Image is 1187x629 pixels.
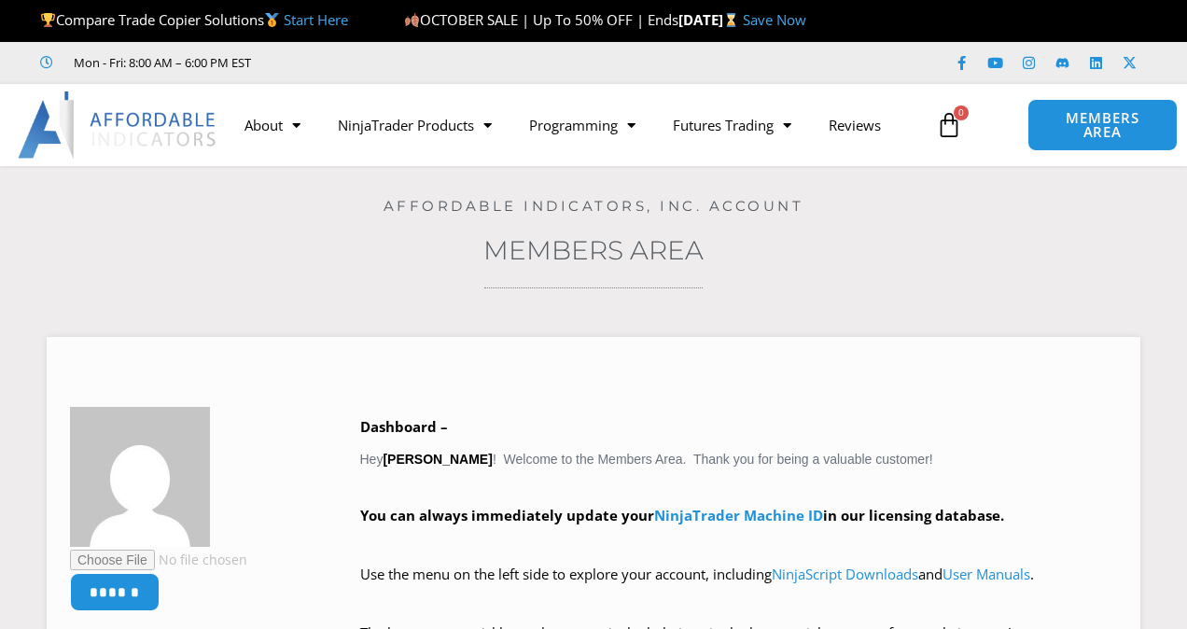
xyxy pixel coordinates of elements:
iframe: Customer reviews powered by Trustpilot [277,53,557,72]
p: Use the menu on the left side to explore your account, including and . [360,562,1118,614]
a: Start Here [284,10,348,29]
img: f1f1b38701aa9eed15df73364327a0ebc7670d6fd1b25f9c563a134057b32ecc [70,407,210,547]
nav: Menu [226,104,927,147]
a: Members Area [483,234,704,266]
a: MEMBERS AREA [1027,99,1177,151]
a: NinjaScript Downloads [772,565,918,583]
span: Compare Trade Copier Solutions [40,10,348,29]
span: Mon - Fri: 8:00 AM – 6:00 PM EST [69,51,251,74]
a: Reviews [810,104,900,147]
span: MEMBERS AREA [1047,111,1157,139]
strong: You can always immediately update your in our licensing database. [360,506,1004,524]
img: 🥇 [265,13,279,27]
img: LogoAI | Affordable Indicators – NinjaTrader [18,91,218,159]
a: 0 [908,98,990,152]
a: NinjaTrader Machine ID [654,506,823,524]
strong: [PERSON_NAME] [383,452,492,467]
a: Futures Trading [654,104,810,147]
a: Programming [510,104,654,147]
a: Affordable Indicators, Inc. Account [384,197,804,215]
b: Dashboard – [360,417,448,436]
span: 0 [954,105,969,120]
img: ⌛ [724,13,738,27]
a: NinjaTrader Products [319,104,510,147]
a: About [226,104,319,147]
strong: [DATE] [678,10,743,29]
span: OCTOBER SALE | Up To 50% OFF | Ends [403,10,677,29]
img: 🏆 [41,13,55,27]
a: User Manuals [943,565,1030,583]
img: 🍂 [405,13,419,27]
a: Save Now [743,10,806,29]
